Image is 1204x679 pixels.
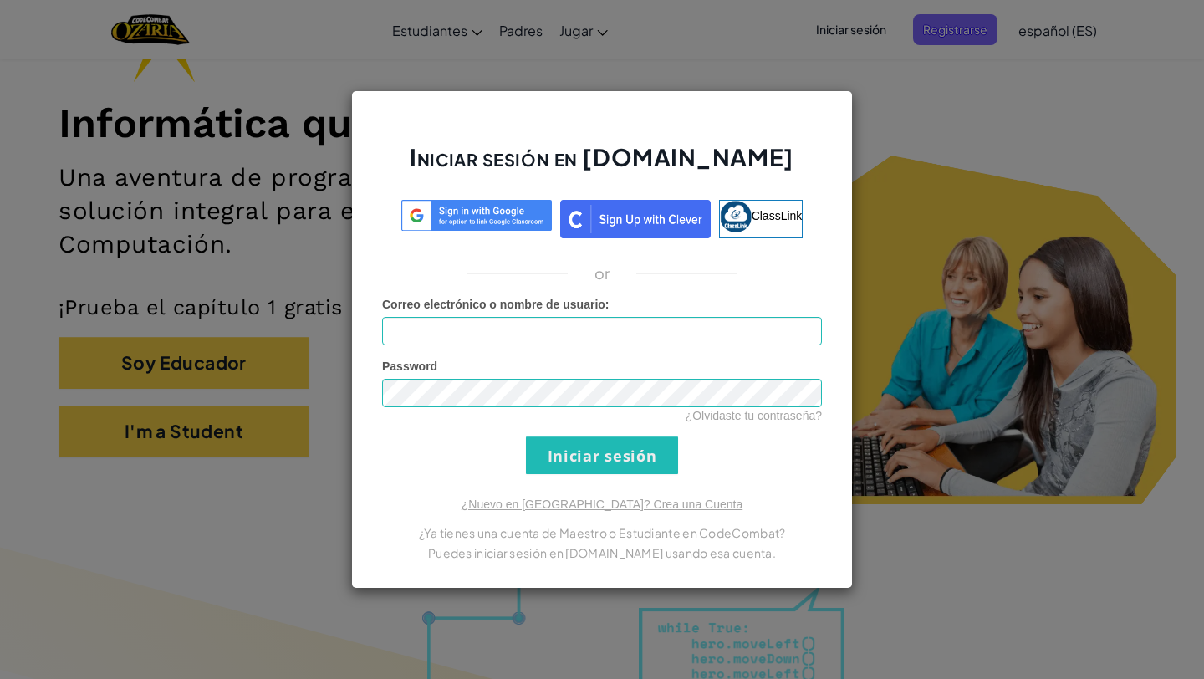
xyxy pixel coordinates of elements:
img: classlink-logo-small.png [720,201,752,232]
p: Puedes iniciar sesión en [DOMAIN_NAME] usando esa cuenta. [382,543,822,563]
label: : [382,296,610,313]
span: ClassLink [752,209,803,222]
h2: Iniciar sesión en [DOMAIN_NAME] [382,141,822,190]
input: Iniciar sesión [526,436,678,474]
a: ¿Nuevo en [GEOGRAPHIC_DATA]? Crea una Cuenta [462,498,742,511]
img: log-in-google-sso.svg [401,200,552,231]
span: Correo electrónico o nombre de usuario [382,298,605,311]
p: ¿Ya tienes una cuenta de Maestro o Estudiante en CodeCombat? [382,523,822,543]
a: ¿Olvidaste tu contraseña? [686,409,822,422]
img: clever_sso_button@2x.png [560,200,711,238]
span: Password [382,360,437,373]
p: or [594,263,610,283]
